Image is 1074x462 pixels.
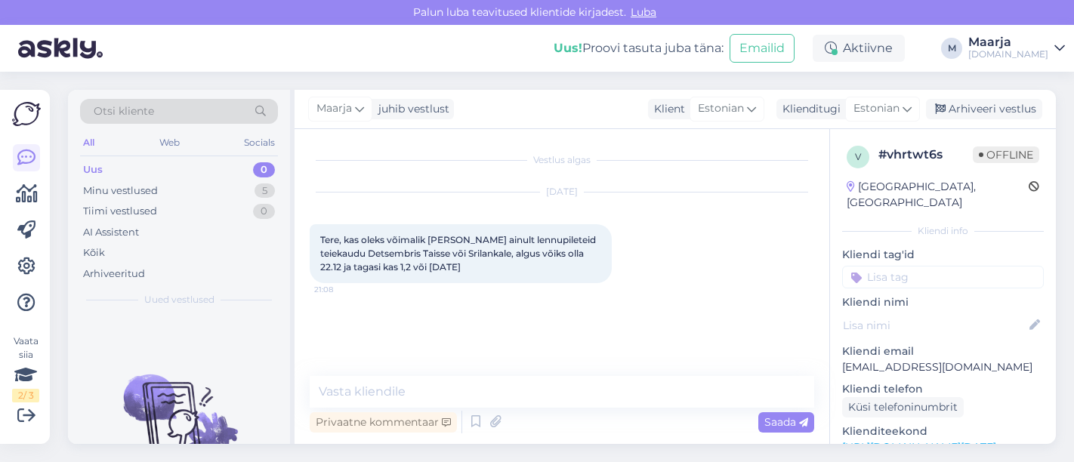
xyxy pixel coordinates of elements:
p: Klienditeekond [842,423,1044,439]
div: Küsi telefoninumbrit [842,397,964,417]
span: v [855,151,861,162]
div: [DOMAIN_NAME] [968,48,1048,60]
div: Klient [648,101,685,117]
span: Maarja [316,100,352,117]
div: Arhiveeritud [83,266,145,282]
span: Tere, kas oleks võimalik [PERSON_NAME] ainult lennupileteid teiekaudu Detsembris Taisse või Srila... [320,234,598,273]
button: Emailid [730,34,795,63]
input: Lisa tag [842,266,1044,288]
p: Kliendi tag'id [842,247,1044,263]
b: Uus! [554,41,582,55]
span: 21:08 [314,284,371,295]
div: Maarja [968,36,1048,48]
div: M [941,38,962,59]
div: [DATE] [310,185,814,199]
div: Uus [83,162,103,177]
p: [EMAIL_ADDRESS][DOMAIN_NAME] [842,359,1044,375]
div: AI Assistent [83,225,139,240]
div: 0 [253,204,275,219]
p: Kliendi telefon [842,381,1044,397]
div: Minu vestlused [83,183,158,199]
div: All [80,133,97,152]
div: Vaata siia [12,334,39,402]
div: Aktiivne [813,35,905,62]
div: Klienditugi [776,101,841,117]
div: Privaatne kommentaar [310,412,457,433]
div: 2 / 3 [12,389,39,402]
div: Web [156,133,183,152]
div: Proovi tasuta juba täna: [554,39,724,57]
span: Saada [764,415,808,429]
div: Socials [241,133,278,152]
p: Kliendi nimi [842,294,1044,310]
a: Maarja[DOMAIN_NAME] [968,36,1065,60]
input: Lisa nimi [843,317,1026,334]
div: Kõik [83,245,105,260]
div: # vhrtwt6s [878,146,973,164]
span: Estonian [853,100,900,117]
p: Kliendi email [842,343,1044,359]
span: Luba [626,5,661,19]
span: Uued vestlused [144,293,214,306]
div: Arhiveeri vestlus [926,99,1042,119]
span: Otsi kliente [94,103,154,119]
div: Tiimi vestlused [83,204,157,219]
span: Estonian [698,100,744,117]
div: 0 [253,162,275,177]
span: Offline [973,146,1039,163]
div: [GEOGRAPHIC_DATA], [GEOGRAPHIC_DATA] [847,179,1029,211]
div: 5 [255,183,275,199]
div: Kliendi info [842,224,1044,238]
div: juhib vestlust [372,101,449,117]
a: [URL][DOMAIN_NAME][DATE] [842,440,996,454]
img: Askly Logo [12,102,41,126]
div: Vestlus algas [310,153,814,167]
